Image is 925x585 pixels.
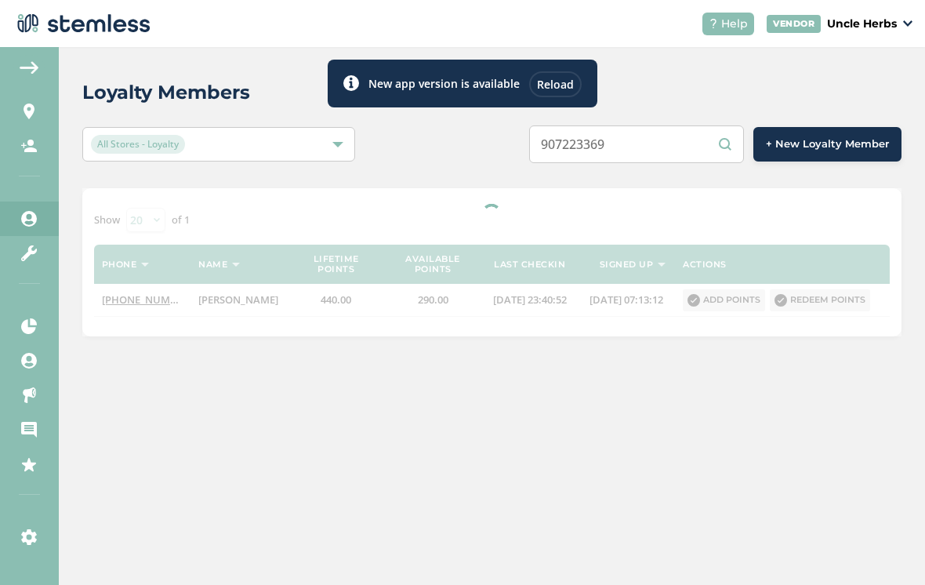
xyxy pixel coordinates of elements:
[767,15,821,33] div: VENDOR
[903,20,912,27] img: icon_down-arrow-small-66adaf34.svg
[847,510,925,585] iframe: Chat Widget
[91,135,185,154] span: All Stores - Loyalty
[721,16,748,32] span: Help
[529,125,744,163] input: Search
[368,75,520,92] label: New app version is available
[827,16,897,32] p: Uncle Herbs
[20,61,38,74] img: icon-arrow-back-accent-c549486e.svg
[766,136,889,152] span: + New Loyalty Member
[343,75,359,91] img: icon-toast-info-b13014a2.svg
[13,8,151,39] img: logo-dark-0685b13c.svg
[82,78,250,107] h2: Loyalty Members
[753,127,901,162] button: + New Loyalty Member
[529,71,582,97] div: Reload
[709,19,718,28] img: icon-help-white-03924b79.svg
